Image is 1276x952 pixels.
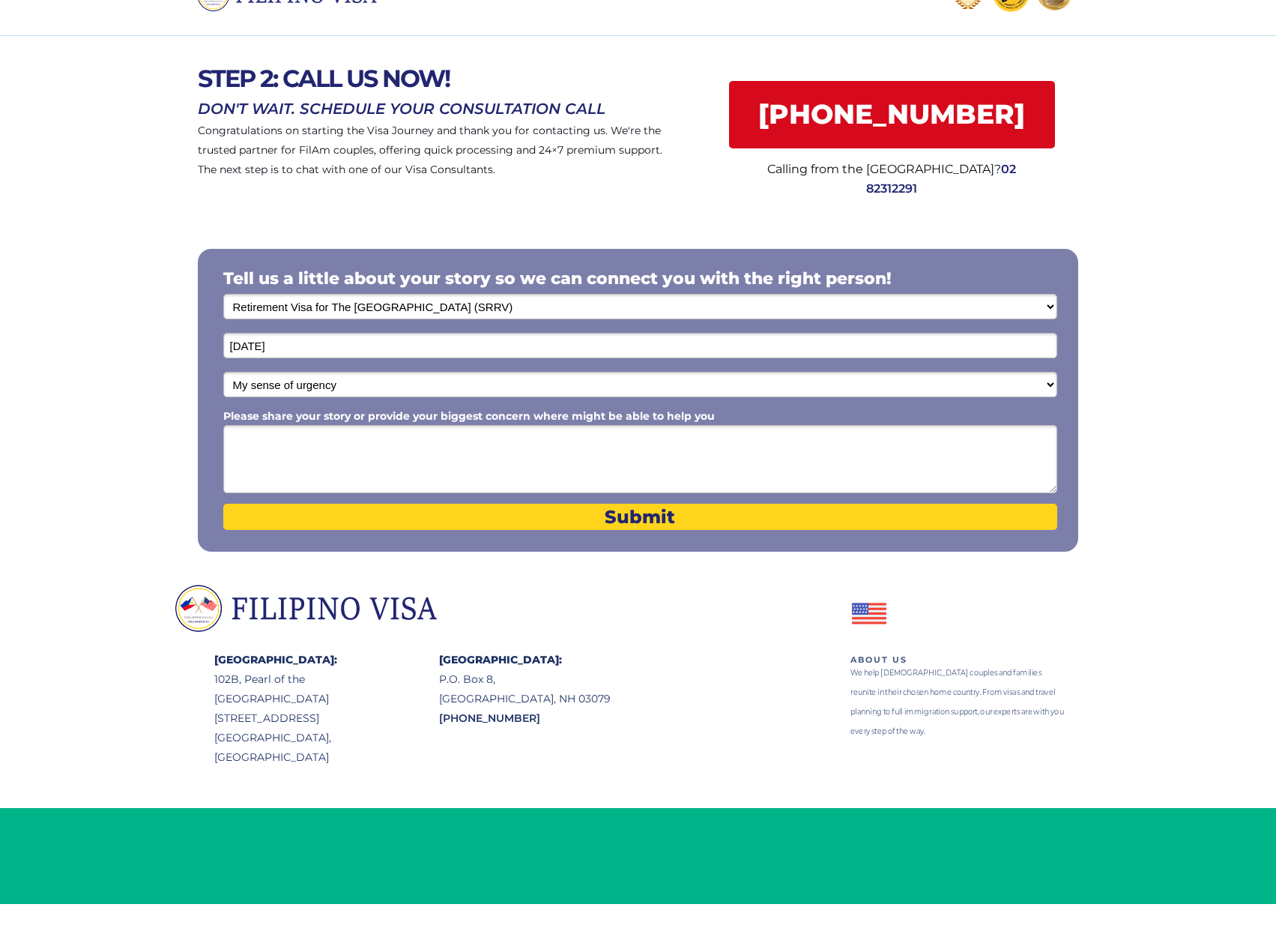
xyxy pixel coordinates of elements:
span: Tell us a little about your story so we can connect you with the right person! [223,268,892,289]
span: We help [DEMOGRAPHIC_DATA] couples and families reunite in their chosen home country. From visas ... [850,667,1064,736]
span: ABOUT US [850,654,907,665]
span: [PHONE_NUMBER] [729,98,1055,130]
span: P.O. Box 8, [GEOGRAPHIC_DATA], NH 03079 [439,672,611,705]
a: [PHONE_NUMBER] [729,81,1055,148]
span: [GEOGRAPHIC_DATA]: [214,653,337,666]
input: Date of Birth (mm/dd/yyyy) [223,333,1057,358]
button: Submit [223,504,1057,530]
span: [PHONE_NUMBER] [439,711,540,725]
span: Congratulations on starting the Visa Journey and thank you for contacting us. We're the trusted p... [198,124,662,176]
span: DON'T WAIT. SCHEDULE YOUR CONSULTATION CALL [198,100,605,118]
span: Submit [223,506,1057,528]
span: Please share your story or provide your biggest concern where might be able to help you [223,409,715,423]
span: Calling from the [GEOGRAPHIC_DATA]? [767,162,1001,176]
span: [GEOGRAPHIC_DATA]: [439,653,562,666]
span: STEP 2: CALL US NOW! [198,64,450,93]
span: 102B, Pearl of the [GEOGRAPHIC_DATA] [STREET_ADDRESS] [GEOGRAPHIC_DATA], [GEOGRAPHIC_DATA] [214,672,331,764]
